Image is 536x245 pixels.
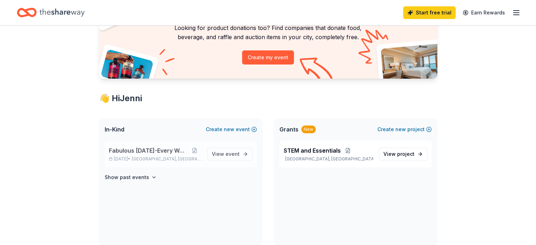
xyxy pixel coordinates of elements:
[109,146,188,155] span: Fabulous [DATE]-Every Week
[107,23,429,42] p: Looking for product donations too? Find companies that donate food, beverage, and raffle and auct...
[105,173,149,182] h4: Show past events
[397,151,414,157] span: project
[109,156,202,162] p: [DATE] •
[224,125,234,134] span: new
[279,125,298,134] span: Grants
[300,57,335,84] img: Curvy arrow
[99,93,437,104] div: 👋 Hi Jenni
[383,150,414,158] span: View
[226,151,240,157] span: event
[105,173,157,182] button: Show past events
[206,125,257,134] button: Createnewevent
[284,146,341,155] span: STEM and Essentials
[284,156,373,162] p: [GEOGRAPHIC_DATA], [GEOGRAPHIC_DATA]
[105,125,124,134] span: In-Kind
[301,125,316,133] div: New
[379,148,427,160] a: View project
[377,125,432,134] button: Createnewproject
[395,125,406,134] span: new
[458,6,509,19] a: Earn Rewards
[132,156,201,162] span: [GEOGRAPHIC_DATA], [GEOGRAPHIC_DATA]
[212,150,240,158] span: View
[17,4,85,21] a: Home
[403,6,456,19] a: Start free trial
[207,148,253,160] a: View event
[242,50,294,65] button: Create my event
